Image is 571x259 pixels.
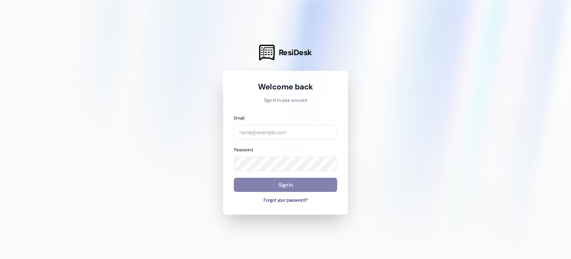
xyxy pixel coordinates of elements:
span: ResiDesk [279,47,312,58]
label: Email [234,115,244,121]
h1: Welcome back [234,82,337,92]
img: ResiDesk Logo [259,45,275,60]
label: Password [234,147,253,153]
button: Sign In [234,178,337,192]
button: Forgot your password? [234,197,337,204]
input: name@example.com [234,125,337,139]
p: Sign in to your account [234,97,337,104]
